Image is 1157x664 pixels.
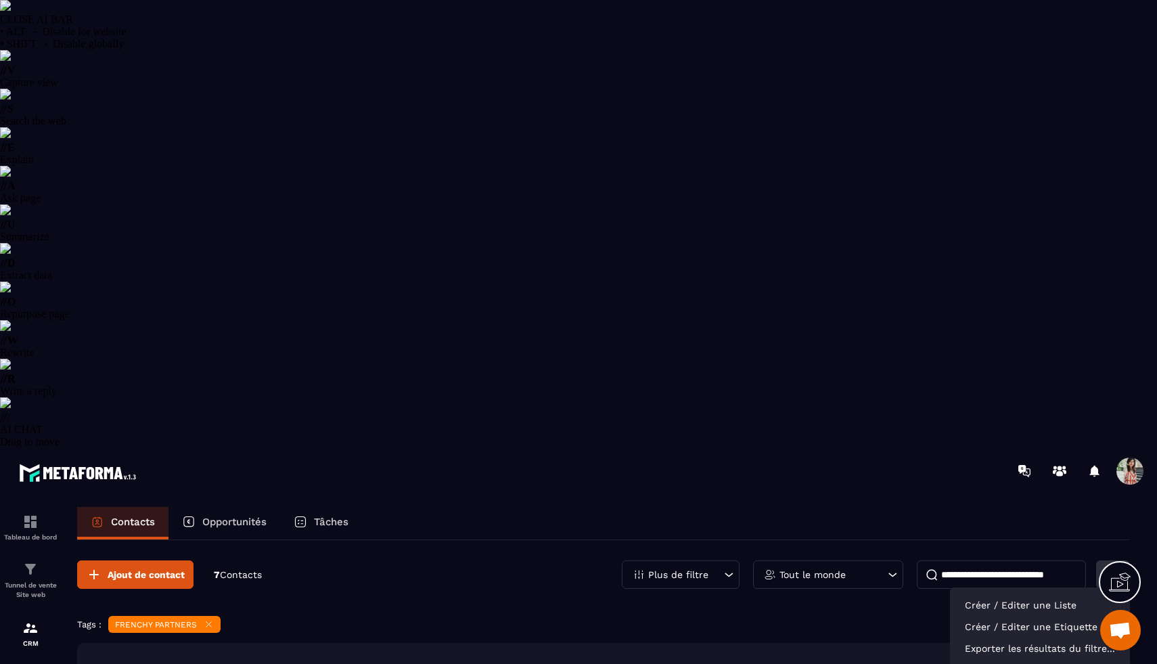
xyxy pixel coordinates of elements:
[3,640,58,647] p: CRM
[77,619,101,629] p: Tags :
[19,460,141,485] img: logo
[111,516,155,528] p: Contacts
[220,569,262,580] span: Contacts
[957,638,1123,659] p: Exporter les résultats du filtre...
[957,594,1123,616] p: Créer / Editer une Liste
[3,610,58,657] a: formationformationCRM
[314,516,348,528] p: Tâches
[77,560,194,589] button: Ajout de contact
[3,504,58,551] a: formationformationTableau de bord
[77,507,168,539] a: Contacts
[115,620,197,629] p: FRENCHY PARTNERS
[1100,610,1141,650] div: Ouvrir le chat
[957,616,1123,638] p: Créer / Editer une Etiquette
[3,533,58,541] p: Tableau de bord
[108,568,185,581] span: Ajout de contact
[3,551,58,610] a: formationformationTunnel de vente Site web
[280,507,362,539] a: Tâches
[648,570,708,579] p: Plus de filtre
[779,570,846,579] p: Tout le monde
[22,620,39,636] img: formation
[3,581,58,600] p: Tunnel de vente Site web
[202,516,267,528] p: Opportunités
[214,569,262,581] p: 7
[168,507,280,539] a: Opportunités
[22,514,39,530] img: formation
[22,561,39,577] img: formation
